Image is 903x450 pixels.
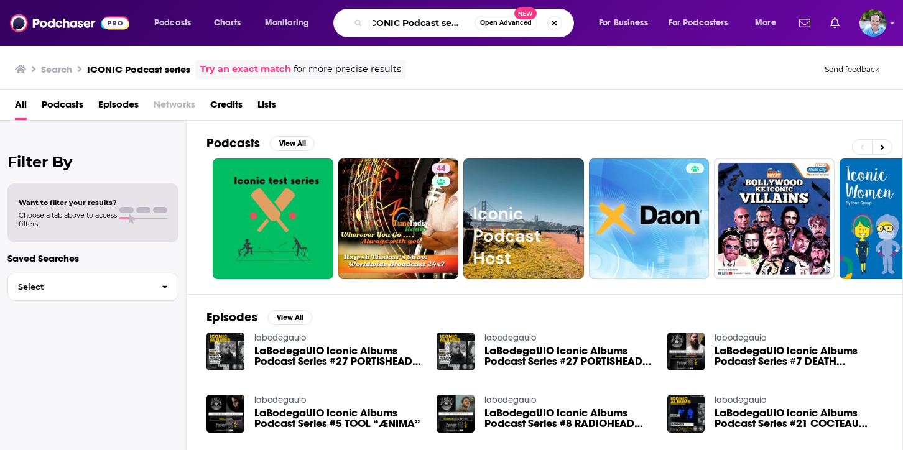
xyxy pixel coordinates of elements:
[154,14,191,32] span: Podcasts
[87,63,190,75] h3: ICONIC Podcast series
[254,408,422,429] a: LaBodegaUIO Iconic Albums Podcast Series #5 TOOL “ÆNIMA”
[484,395,536,405] a: labodegauio
[146,13,207,33] button: open menu
[715,408,882,429] a: LaBodegaUIO Iconic Albums Podcast Series #21 COCTEAU TWINS "GARLANDS”
[437,395,475,433] img: LaBodegaUIO Iconic Albums Podcast Series #8 RADIOHEAD “OK COMPUTER”
[210,94,243,120] a: Credits
[19,211,117,228] span: Choose a tab above to access filters.
[206,135,315,151] a: PodcastsView All
[267,310,312,325] button: View All
[859,9,887,37] span: Logged in as johnnemo
[42,94,83,120] a: Podcasts
[475,16,537,30] button: Open AdvancedNew
[206,310,312,325] a: EpisodesView All
[7,273,178,301] button: Select
[825,12,845,34] a: Show notifications dropdown
[484,346,652,367] a: LaBodegaUIO Iconic Albums Podcast Series #27 PORTISHEAD "DUMMY”
[15,94,27,120] a: All
[206,135,260,151] h2: Podcasts
[256,13,325,33] button: open menu
[746,13,792,33] button: open menu
[265,14,309,32] span: Monitoring
[368,13,475,33] input: Search podcasts, credits, & more...
[254,333,306,343] a: labodegauio
[590,13,664,33] button: open menu
[8,283,152,291] span: Select
[432,163,450,173] a: 44
[794,12,815,34] a: Show notifications dropdown
[338,158,459,279] a: 44
[345,9,586,37] div: Search podcasts, credits, & more...
[599,14,648,32] span: For Business
[859,9,887,37] img: User Profile
[715,333,766,343] a: labodegauio
[660,13,746,33] button: open menu
[206,310,257,325] h2: Episodes
[514,7,537,19] span: New
[437,163,445,175] span: 44
[254,395,306,405] a: labodegauio
[154,94,195,120] span: Networks
[294,62,401,76] span: for more precise results
[667,333,705,370] img: LaBodegaUIO Iconic Albums Podcast Series #7 DEATH “SPIRITUAL HEALING”
[715,346,882,367] a: LaBodegaUIO Iconic Albums Podcast Series #7 DEATH “SPIRITUAL HEALING”
[214,14,241,32] span: Charts
[10,11,129,35] img: Podchaser - Follow, Share and Rate Podcasts
[206,333,244,370] img: LaBodegaUIO Iconic Albums Podcast Series #27 PORTISHEAD "DUMMY"
[859,9,887,37] button: Show profile menu
[669,14,728,32] span: For Podcasters
[19,198,117,207] span: Want to filter your results?
[254,346,422,367] a: LaBodegaUIO Iconic Albums Podcast Series #27 PORTISHEAD "DUMMY"
[206,13,248,33] a: Charts
[755,14,776,32] span: More
[437,333,475,370] img: LaBodegaUIO Iconic Albums Podcast Series #27 PORTISHEAD "DUMMY”
[98,94,139,120] a: Episodes
[484,333,536,343] a: labodegauio
[7,153,178,171] h2: Filter By
[41,63,72,75] h3: Search
[206,395,244,433] img: LaBodegaUIO Iconic Albums Podcast Series #5 TOOL “ÆNIMA”
[7,252,178,264] p: Saved Searches
[200,62,291,76] a: Try an exact match
[480,20,532,26] span: Open Advanced
[484,408,652,429] a: LaBodegaUIO Iconic Albums Podcast Series #8 RADIOHEAD “OK COMPUTER”
[821,64,883,75] button: Send feedback
[715,395,766,405] a: labodegauio
[257,94,276,120] a: Lists
[270,136,315,151] button: View All
[667,395,705,433] img: LaBodegaUIO Iconic Albums Podcast Series #21 COCTEAU TWINS "GARLANDS”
